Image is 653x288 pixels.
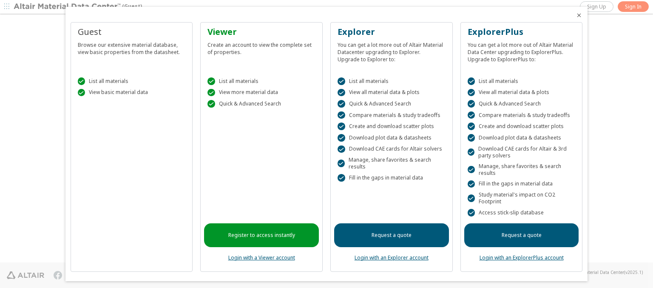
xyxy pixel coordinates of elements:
[468,100,576,108] div: Quick & Advanced Search
[338,111,446,119] div: Compare materials & study tradeoffs
[468,148,474,156] div: 
[468,134,475,142] div: 
[468,89,576,97] div: View all material data & plots
[468,38,576,63] div: You can get a lot more out of Altair Material Data Center upgrading to ExplorerPlus. Upgrade to E...
[468,111,576,119] div: Compare materials & study tradeoffs
[468,145,576,159] div: Download CAE cards for Altair & 3rd party solvers
[338,38,446,63] div: You can get a lot more out of Altair Material Datacenter upgrading to Explorer. Upgrade to Explor...
[338,123,446,130] div: Create and download scatter plots
[468,209,576,217] div: Access stick-slip database
[468,194,475,202] div: 
[338,174,345,182] div: 
[207,38,315,56] div: Create an account to view the complete set of properties.
[468,134,576,142] div: Download plot data & datasheets
[468,123,475,130] div: 
[338,77,446,85] div: List all materials
[468,166,475,174] div: 
[468,77,576,85] div: List all materials
[338,174,446,182] div: Fill in the gaps in material data
[468,123,576,130] div: Create and download scatter plots
[468,180,475,188] div: 
[207,77,315,85] div: List all materials
[468,111,475,119] div: 
[207,26,315,38] div: Viewer
[78,38,186,56] div: Browse our extensive material database, view basic properties from the datasheet.
[78,89,186,97] div: View basic material data
[78,89,85,97] div: 
[338,145,446,153] div: Download CAE cards for Altair solvers
[228,254,295,261] a: Login with a Viewer account
[338,89,446,97] div: View all material data & plots
[338,100,446,108] div: Quick & Advanced Search
[334,223,449,247] a: Request a quote
[355,254,429,261] a: Login with an Explorer account
[78,77,186,85] div: List all materials
[464,223,579,247] a: Request a quote
[468,100,475,108] div: 
[338,89,345,97] div: 
[338,77,345,85] div: 
[338,100,345,108] div: 
[576,12,582,19] button: Close
[338,134,345,142] div: 
[338,26,446,38] div: Explorer
[468,89,475,97] div: 
[207,100,215,108] div: 
[204,223,319,247] a: Register to access instantly
[338,160,345,167] div: 
[78,26,186,38] div: Guest
[207,89,315,97] div: View more material data
[468,209,475,217] div: 
[468,163,576,177] div: Manage, share favorites & search results
[338,157,446,170] div: Manage, share favorites & search results
[468,191,576,205] div: Study material's impact on CO2 Footprint
[338,134,446,142] div: Download plot data & datasheets
[207,100,315,108] div: Quick & Advanced Search
[468,77,475,85] div: 
[480,254,564,261] a: Login with an ExplorerPlus account
[468,180,576,188] div: Fill in the gaps in material data
[338,145,345,153] div: 
[78,77,85,85] div: 
[468,26,576,38] div: ExplorerPlus
[207,89,215,97] div: 
[338,111,345,119] div: 
[207,77,215,85] div: 
[338,123,345,130] div: 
